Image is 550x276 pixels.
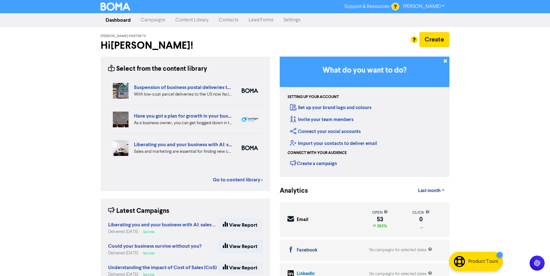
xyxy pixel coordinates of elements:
[108,223,245,228] a: Liberating you and your business with AI: sales and marketing
[134,91,232,98] div: With low-cost parcel deliveries to the US now facing tariffs, many international postal services ...
[242,146,258,150] img: boma
[288,150,347,156] div: Connect with your audience
[136,14,170,26] a: Campaigns
[369,247,432,253] div: No campaigns for selected dates
[290,129,361,135] a: Connect your social accounts
[213,176,263,184] a: Go to content library >
[290,117,354,123] a: Invite your team members
[108,243,201,249] strong: Could your business survive without you?
[108,222,245,228] strong: Liberating you and your business with AI: sales and marketing
[108,264,217,271] strong: Understanding the impact of Cost of Sales (CoS)
[297,247,317,254] div: Facebook
[101,34,146,38] span: [PERSON_NAME] Partnets
[108,206,169,216] div: Latest Campaigns
[217,218,263,232] a: View Report
[290,141,377,146] a: Import your contacts to deliver email
[297,216,308,224] div: Email
[101,14,136,26] a: Dashboard
[419,32,449,47] button: Create
[217,240,263,253] a: View Report
[242,88,258,93] img: boma
[134,120,232,126] div: As a business owner, you can get bogged down in the demands of day-to-day business. We can help b...
[217,261,263,274] a: View Report
[419,224,423,229] span: _
[170,14,214,26] a: Content Library
[418,188,441,194] span: Last month
[143,230,154,234] span: Success
[289,66,440,75] h3: What do you want to do?
[101,3,130,11] img: BOMA Logo
[244,14,278,26] a: Lead Forms
[278,14,305,26] a: Settings
[290,158,337,168] div: Create a campaign
[372,217,388,222] div: 53
[413,185,449,197] a: Last month
[108,64,207,74] div: Select from the content library
[519,246,550,276] iframe: Chat Widget
[398,2,449,12] a: [PERSON_NAME]
[134,113,241,119] a: Have you got a plan for growth in your business?
[372,210,388,216] div: open
[143,252,154,255] span: Success
[376,224,387,229] span: 253%
[101,40,270,52] h2: Hi [PERSON_NAME] !
[214,14,244,26] a: Contacts
[242,117,258,122] img: spotlight
[288,94,339,100] div: Setting up your account
[108,229,217,235] div: Delivered [DATE]
[108,265,217,270] a: Understanding the impact of Cost of Sales (CoS)
[134,84,355,91] a: Suspension of business postal deliveries to the [GEOGRAPHIC_DATA]: what options do you have?
[290,105,371,111] a: Set up your brand logo and colours
[108,250,201,256] div: Delivered [DATE]
[412,217,430,222] div: 0
[412,210,430,216] div: click
[280,57,449,177] div: Getting Started in BOMA
[134,141,270,148] a: Liberating you and your business with AI: sales and marketing
[280,186,300,196] div: Analytics
[134,148,232,155] div: Sales and marketing are essential for finding new customers but eat into your business time. We e...
[339,2,398,12] a: Support & Resources
[108,244,201,249] a: Could your business survive without you?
